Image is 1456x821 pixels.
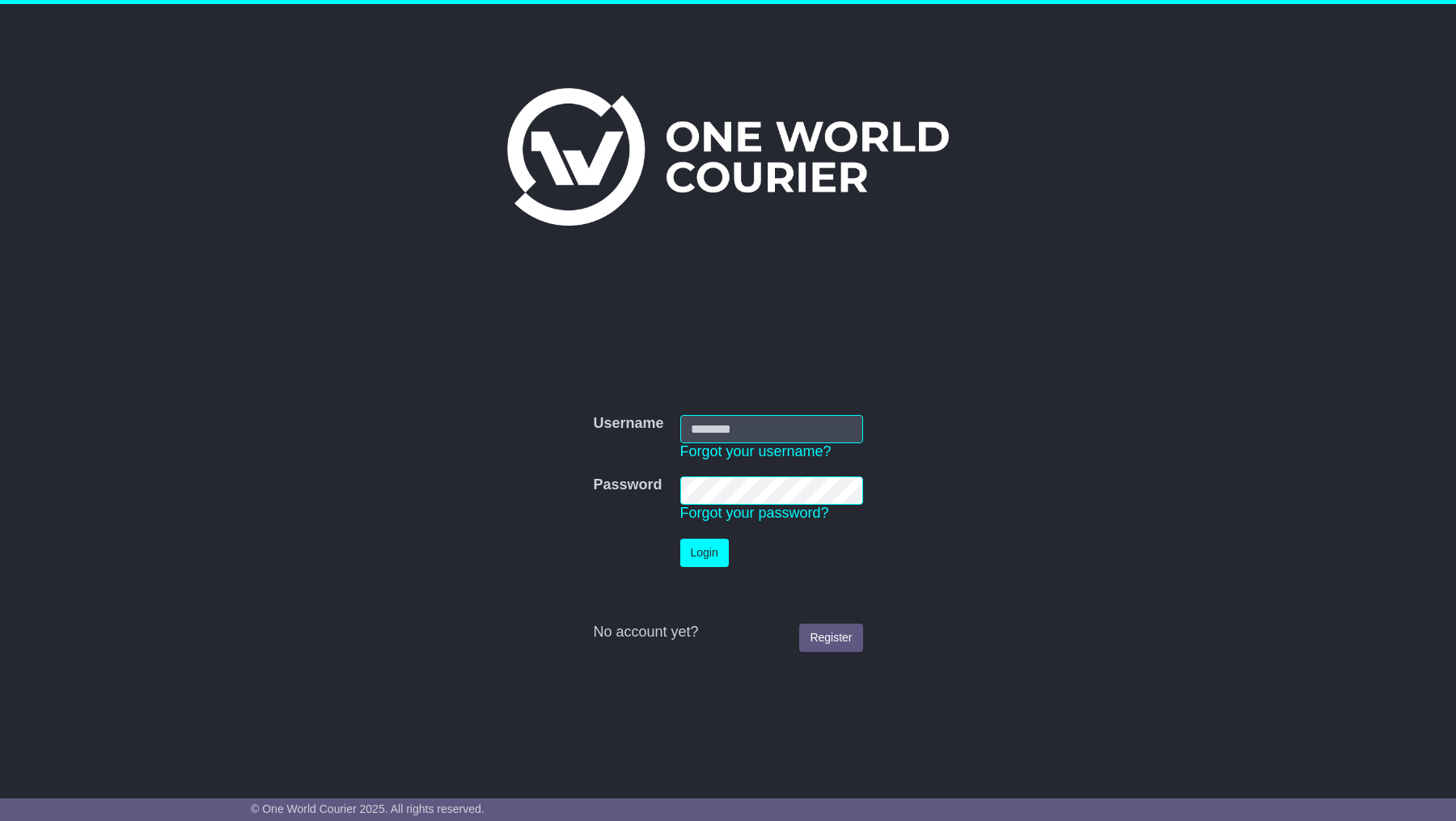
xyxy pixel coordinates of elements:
label: Username [593,415,663,433]
span: © One World Courier 2025. All rights reserved. [251,802,485,815]
img: One World [507,88,949,226]
label: Password [593,476,662,494]
a: Forgot your username? [680,443,832,459]
button: Login [680,539,729,567]
a: Register [799,624,862,652]
div: No account yet? [593,624,862,641]
a: Forgot your password? [680,505,829,521]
